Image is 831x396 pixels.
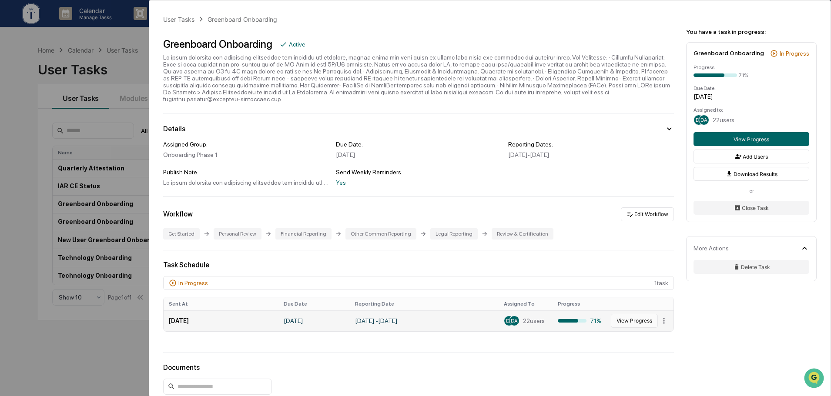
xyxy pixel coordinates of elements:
span: 22 users [523,317,545,324]
div: Past conversations [9,97,58,103]
div: Onboarding Phase 1 [163,151,329,158]
div: Workflow [163,210,193,218]
th: Progress [553,297,606,310]
th: Reporting Date [350,297,499,310]
a: 🗄️Attestations [60,151,111,166]
div: Assigned Group: [163,141,329,148]
button: View Progress [611,314,658,328]
div: Greenboard Onboarding [208,16,277,23]
span: DA [511,318,518,324]
div: More Actions [694,245,729,252]
span: [PERSON_NAME] [27,118,70,125]
span: DB [696,117,702,123]
div: Legal Reporting [430,228,478,240]
div: Financial Reporting [275,228,332,240]
span: DB [506,318,513,324]
div: Reporting Dates: [508,141,674,148]
td: [DATE] - [DATE] [350,310,499,331]
span: DA [700,117,707,123]
img: 1746055101610-c473b297-6a78-478c-a979-82029cc54cd1 [17,119,24,126]
p: How can we help? [9,18,158,32]
span: • [72,118,75,125]
div: Start new chat [30,67,143,75]
div: [DATE] [694,93,809,100]
a: 🖐️Preclearance [5,151,60,166]
div: 71% [558,317,601,324]
button: View Progress [694,132,809,146]
div: Due Date: [694,85,809,91]
div: Assigned to: [694,107,809,113]
div: 🖐️ [9,155,16,162]
div: Other Common Reporting [345,228,416,240]
a: 🔎Data Lookup [5,167,58,183]
div: 🗄️ [63,155,70,162]
div: In Progress [178,280,208,286]
div: Lo ipsum dolorsita con adipiscing elitseddoe tem incididu utl etdolore, magnaa enima min veni qui... [163,54,674,103]
div: Details [163,125,185,133]
div: Progress [694,64,809,70]
div: Active [289,41,305,48]
div: Yes [336,179,502,186]
span: [DATE] - [DATE] [508,151,549,158]
span: Attestations [72,154,108,163]
div: Task Schedule [163,261,674,269]
button: See all [135,95,158,105]
span: Pylon [87,192,105,199]
div: Greenboard Onboarding [163,38,272,50]
div: Get Started [163,228,200,240]
button: Download Results [694,167,809,181]
div: Review & Certification [492,228,553,240]
div: In Progress [780,50,809,57]
div: [DATE] [336,151,502,158]
span: 22 users [713,116,734,123]
div: 1 task [163,276,674,290]
span: Data Lookup [17,171,55,180]
div: Personal Review [214,228,261,240]
div: Greenboard Onboarding [694,50,764,57]
span: Preclearance [17,154,56,163]
div: You have a task in progress: [686,28,817,35]
div: Documents [163,363,674,372]
button: Delete Task [694,260,809,274]
button: Add Users [694,150,809,163]
img: Cameron Burns [9,110,23,124]
th: Assigned To [499,297,553,310]
iframe: Open customer support [803,367,827,391]
div: We're available if you need us! [30,75,110,82]
div: Send Weekly Reminders: [336,169,502,176]
img: 1746055101610-c473b297-6a78-478c-a979-82029cc54cd1 [9,67,24,82]
button: Edit Workflow [621,207,674,221]
span: [DATE] [77,118,95,125]
td: [DATE] [164,310,278,331]
td: [DATE] [278,310,350,331]
button: Start new chat [148,69,158,80]
div: 🔎 [9,172,16,179]
div: User Tasks [163,16,194,23]
th: Due Date [278,297,350,310]
th: Sent At [164,297,278,310]
div: 71% [739,72,748,78]
div: Lo ipsum dolorsita con adipiscing elitseddoe tem incididu utl etdolore, magnaa enima min veni qui... [163,179,329,186]
button: Close Task [694,201,809,215]
div: or [694,188,809,194]
a: Powered byPylon [61,192,105,199]
div: Publish Note: [163,169,329,176]
div: Due Date: [336,141,502,148]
